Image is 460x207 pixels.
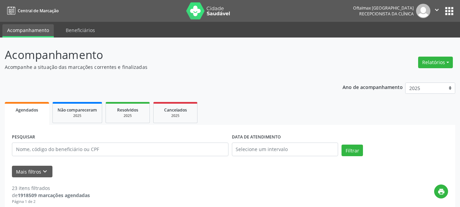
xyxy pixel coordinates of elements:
button:  [430,4,443,18]
button: print [434,184,448,198]
div: Oftalmax [GEOGRAPHIC_DATA] [353,5,414,11]
button: Relatórios [418,57,453,68]
button: Mais filtroskeyboard_arrow_down [12,166,52,178]
p: Ano de acompanhamento [343,83,403,91]
span: Cancelados [164,107,187,113]
span: Recepcionista da clínica [359,11,414,17]
span: Resolvidos [117,107,138,113]
input: Selecione um intervalo [232,143,338,156]
img: img [416,4,430,18]
div: 2025 [58,113,97,118]
span: Central de Marcação [18,8,59,14]
i:  [433,6,441,14]
span: Agendados [16,107,38,113]
a: Acompanhamento [2,24,54,38]
i: keyboard_arrow_down [41,168,49,175]
a: Central de Marcação [5,5,59,16]
div: Página 1 de 2 [12,199,90,205]
label: PESQUISAR [12,132,35,143]
div: de [12,192,90,199]
div: 2025 [111,113,145,118]
button: Filtrar [342,145,363,156]
i: print [438,188,445,195]
p: Acompanhe a situação das marcações correntes e finalizadas [5,63,320,71]
label: DATA DE ATENDIMENTO [232,132,281,143]
input: Nome, código do beneficiário ou CPF [12,143,228,156]
a: Beneficiários [61,24,100,36]
p: Acompanhamento [5,46,320,63]
div: 23 itens filtrados [12,184,90,192]
strong: 1918509 marcações agendadas [18,192,90,198]
div: 2025 [158,113,192,118]
button: apps [443,5,455,17]
span: Não compareceram [58,107,97,113]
